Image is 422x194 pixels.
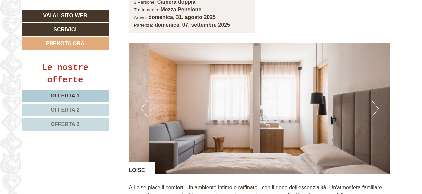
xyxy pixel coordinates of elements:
div: Buongiorno il soggiorno ci servirebbe per 3 adulti , le quote sono commissionabili? [93,39,256,67]
div: Buongiorno, ti ho mandato la offerta aggiornata. Purtroppo le quote non sono commissionabili. Car... [5,69,122,119]
button: Previous [141,100,148,117]
button: Invia [226,174,261,186]
div: Lei [96,41,251,46]
span: Offerta 3 [51,121,79,127]
div: Hotel Gasthof Jochele [10,19,101,24]
img: image [129,43,391,174]
small: 12:41 [10,113,119,118]
small: 12:35 [96,61,251,66]
span: Offerta 2 [51,107,79,113]
div: Le nostre offerte [22,62,109,86]
div: Hotel Gasthof Jochele [10,70,119,75]
b: Mezza Pensione [161,7,202,12]
a: Vai al sito web [22,10,109,22]
span: Offerta 1 [51,93,79,98]
b: domenica, 07. settembre 2025 [155,22,230,28]
button: Next [372,100,379,117]
small: 12:34 [10,32,101,36]
div: Buon giorno, come possiamo aiutarla? [5,18,104,38]
b: domenica, 31. agosto 2025 [148,14,216,20]
a: Prenota ora [22,37,109,50]
small: Partenza: [134,23,153,28]
small: Trattamento: [134,7,159,12]
a: Scrivici [22,23,109,36]
small: Arrivo: [134,15,147,20]
div: LOISE [129,162,155,174]
div: giovedì [116,5,146,16]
